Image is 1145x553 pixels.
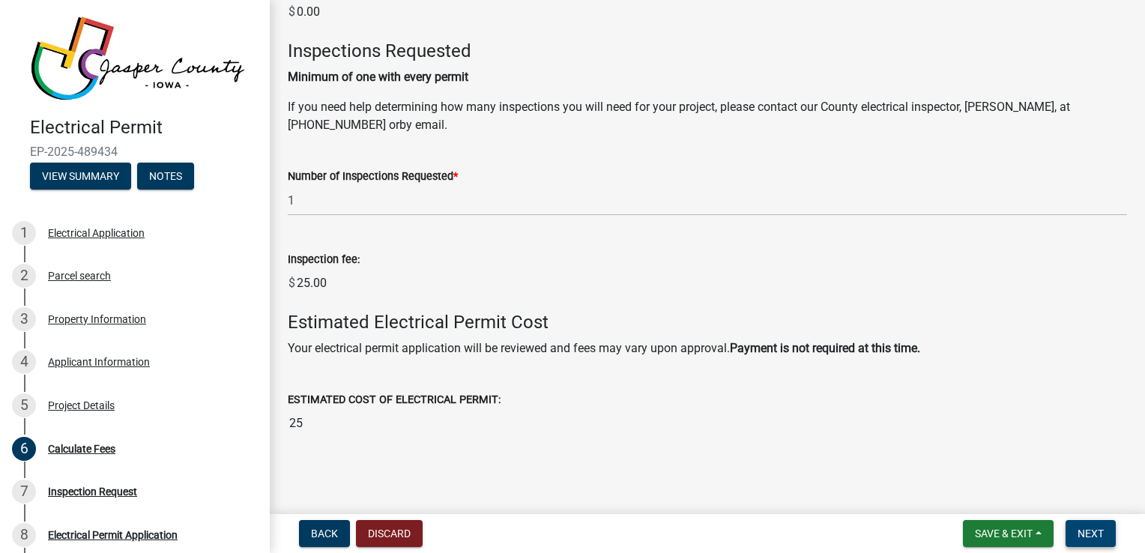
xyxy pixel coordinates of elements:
[12,350,36,374] div: 4
[288,70,468,84] strong: Minimum of one with every permit
[48,357,150,367] div: Applicant Information
[12,480,36,504] div: 7
[12,437,36,461] div: 6
[30,145,240,159] span: EP-2025-489434
[48,530,178,540] div: Electrical Permit Application
[12,221,36,245] div: 1
[288,172,458,182] label: Number of Inspections Requested
[399,118,444,132] a: by email
[288,312,1127,333] h4: Estimated Electrical Permit Cost
[12,523,36,547] div: 8
[730,341,920,355] strong: Payment is not required at this time.
[963,520,1054,547] button: Save & Exit
[30,171,131,183] wm-modal-confirm: Summary
[311,528,338,540] span: Back
[299,520,350,547] button: Back
[1066,520,1116,547] button: Next
[288,98,1127,134] p: If you need help determining how many inspections you will need for your project, please contact ...
[137,163,194,190] button: Notes
[48,400,115,411] div: Project Details
[288,40,1127,62] h4: Inspections Requested
[975,528,1033,540] span: Save & Exit
[48,228,145,238] div: Electrical Application
[48,271,111,281] div: Parcel search
[288,268,296,298] span: $
[12,264,36,288] div: 2
[288,255,360,265] label: Inspection fee:
[288,339,1127,357] p: Your electrical permit application will be reviewed and fees may vary upon approval.
[30,163,131,190] button: View Summary
[12,307,36,331] div: 3
[30,117,258,139] h4: Electrical Permit
[48,444,115,454] div: Calculate Fees
[1078,528,1104,540] span: Next
[12,393,36,417] div: 5
[48,486,137,497] div: Inspection Request
[137,171,194,183] wm-modal-confirm: Notes
[30,16,246,101] img: Jasper County, Iowa
[288,395,501,405] label: ESTIMATED COST OF ELECTRICAL PERMIT:
[48,314,146,324] div: Property Information
[356,520,423,547] button: Discard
